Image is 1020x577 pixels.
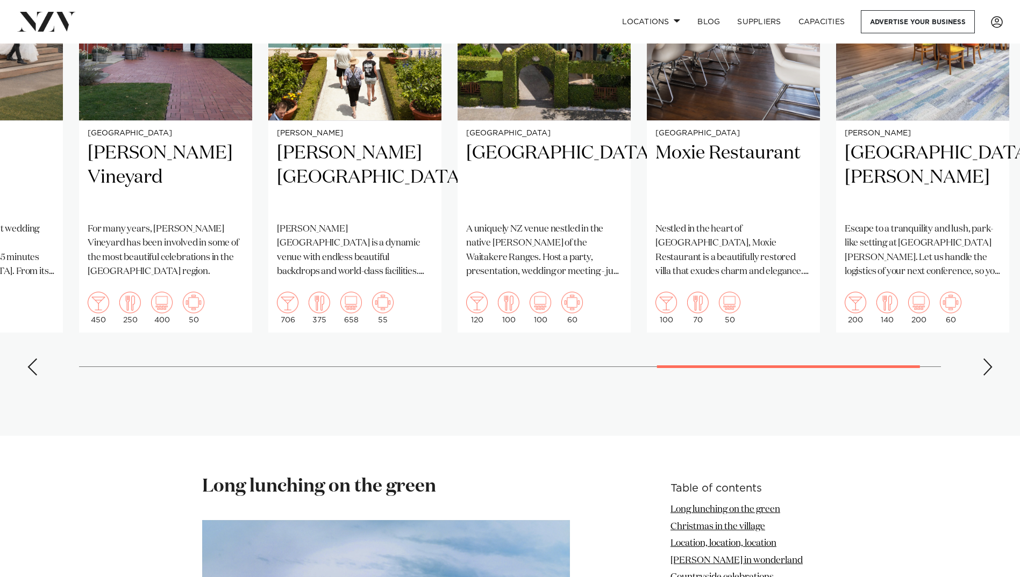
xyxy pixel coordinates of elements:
[845,292,866,313] img: cocktail.png
[466,292,488,324] div: 120
[614,10,689,33] a: Locations
[655,292,677,324] div: 100
[277,222,433,279] p: [PERSON_NAME][GEOGRAPHIC_DATA] is a dynamic venue with endless beautiful backdrops and world-clas...
[655,222,811,279] p: Nestled in the heart of [GEOGRAPHIC_DATA], Moxie Restaurant is a beautifully restored villa that ...
[183,292,204,324] div: 50
[183,292,204,313] img: meeting.png
[790,10,854,33] a: Capacities
[845,292,866,324] div: 200
[119,292,141,313] img: dining.png
[88,141,244,214] h2: [PERSON_NAME] Vineyard
[876,292,898,313] img: dining.png
[561,292,583,324] div: 60
[88,292,109,324] div: 450
[466,292,488,313] img: cocktail.png
[861,10,975,33] a: Advertise your business
[151,292,173,313] img: theatre.png
[940,292,961,313] img: meeting.png
[530,292,551,313] img: theatre.png
[719,292,740,324] div: 50
[277,292,298,313] img: cocktail.png
[671,556,803,565] a: [PERSON_NAME] in wonderland
[119,292,141,324] div: 250
[372,292,394,313] img: meeting.png
[88,222,244,279] p: For many years, [PERSON_NAME] Vineyard has been involved in some of the most beautiful celebratio...
[671,539,776,548] a: Location, location, location
[498,292,519,313] img: dining.png
[655,129,811,138] small: [GEOGRAPHIC_DATA]
[845,129,1001,138] small: [PERSON_NAME]
[655,141,811,214] h2: Moxie Restaurant
[88,129,244,138] small: [GEOGRAPHIC_DATA]
[876,292,898,324] div: 140
[687,292,709,324] div: 70
[88,292,109,313] img: cocktail.png
[671,483,818,494] h6: Table of contents
[498,292,519,324] div: 100
[466,129,622,138] small: [GEOGRAPHIC_DATA]
[655,292,677,313] img: cocktail.png
[719,292,740,313] img: theatre.png
[671,505,780,514] a: Long lunching on the green
[466,141,622,214] h2: [GEOGRAPHIC_DATA]
[908,292,930,324] div: 200
[17,12,76,31] img: nzv-logo.png
[845,222,1001,279] p: Escape to a tranquility and lush, park-like setting at [GEOGRAPHIC_DATA][PERSON_NAME]. Let us han...
[671,522,765,531] a: Christmas in the village
[530,292,551,324] div: 100
[687,292,709,313] img: dining.png
[202,477,436,495] strong: Long lunching on the green
[372,292,394,324] div: 55
[561,292,583,313] img: meeting.png
[908,292,930,313] img: theatre.png
[340,292,362,324] div: 658
[466,222,622,279] p: A uniquely NZ venue nestled in the native [PERSON_NAME] of the Waitakere Ranges. Host a party, pr...
[309,292,330,324] div: 375
[309,292,330,313] img: dining.png
[845,141,1001,214] h2: [GEOGRAPHIC_DATA][PERSON_NAME]
[729,10,789,33] a: SUPPLIERS
[151,292,173,324] div: 400
[277,141,433,214] h2: [PERSON_NAME][GEOGRAPHIC_DATA]
[277,292,298,324] div: 706
[340,292,362,313] img: theatre.png
[689,10,729,33] a: BLOG
[277,129,433,138] small: [PERSON_NAME]
[940,292,961,324] div: 60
